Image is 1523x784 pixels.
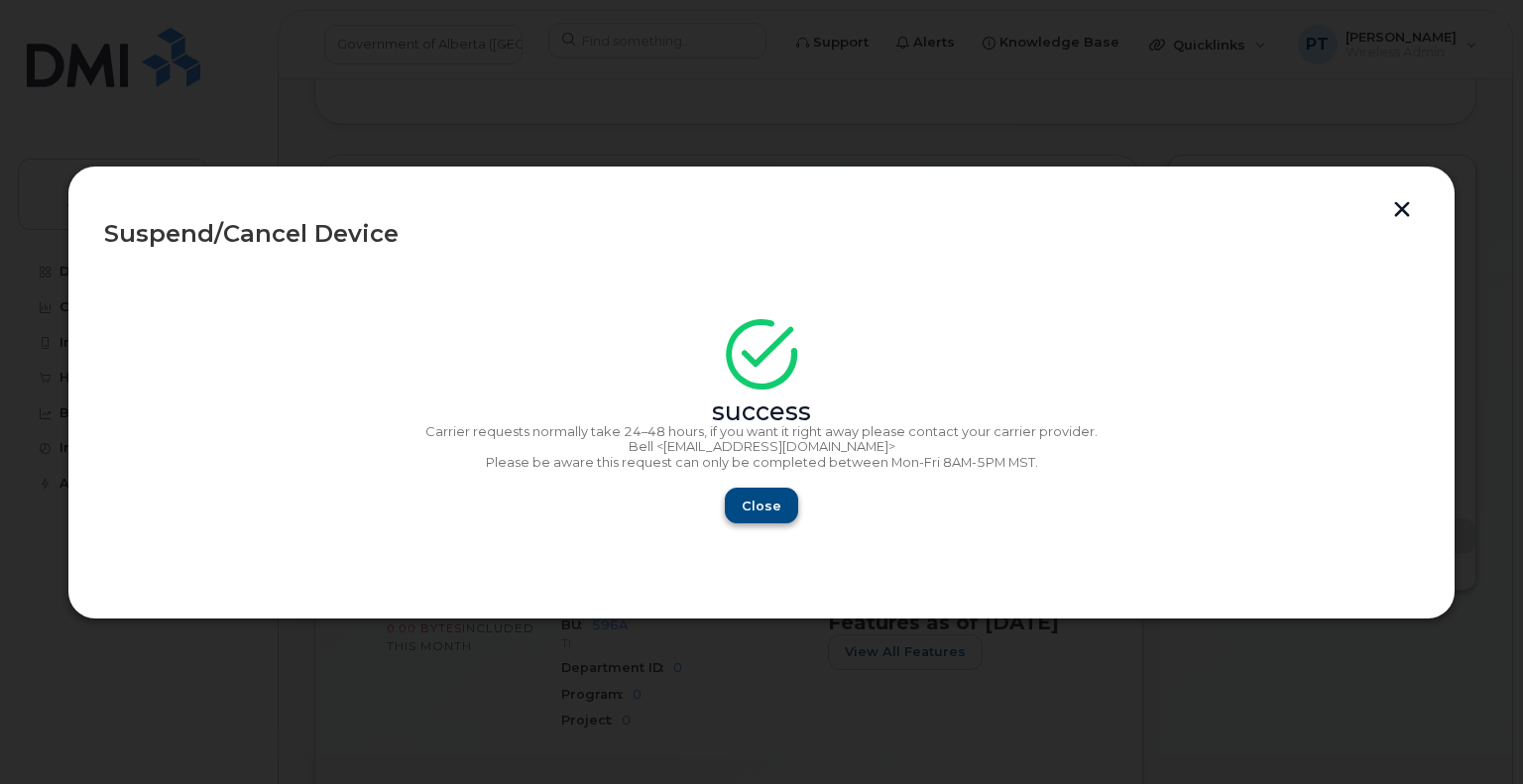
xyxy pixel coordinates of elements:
div: Suspend/Cancel Device [104,222,1419,246]
p: Bell <[EMAIL_ADDRESS][DOMAIN_NAME]> [104,439,1419,455]
p: Carrier requests normally take 24–48 hours, if you want it right away please contact your carrier... [104,424,1419,440]
button: Close [725,488,798,523]
div: success [104,404,1419,420]
span: Close [742,497,781,515]
p: Please be aware this request can only be completed between Mon-Fri 8AM-5PM MST. [104,455,1419,471]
